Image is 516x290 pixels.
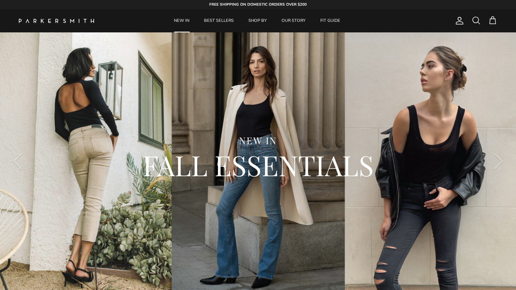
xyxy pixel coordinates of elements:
a: NEW IN [167,9,196,32]
h2: FALL ESSENTIALS [41,147,475,183]
a: Account [452,16,464,25]
div: NEW IN [41,134,475,147]
a: FIT GUIDE [314,9,347,32]
div: Primary [112,9,402,32]
a: BEST SELLERS [197,9,240,32]
a: SHOP BY [242,9,274,32]
strong: FREE SHIPPING ON DOMESTIC ORDERS OVER $200 [209,2,307,7]
a: OUR STORY [275,9,312,32]
img: Parker Smith [19,19,94,23]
